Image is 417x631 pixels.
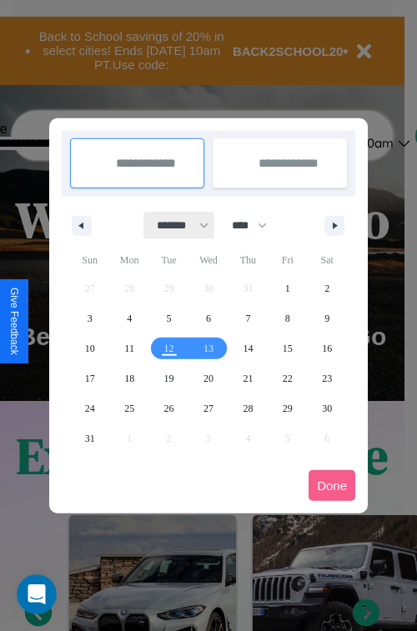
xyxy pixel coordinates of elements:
div: Give Feedback [8,288,20,355]
button: 8 [268,303,307,333]
span: 25 [124,393,134,423]
span: 5 [167,303,172,333]
button: 21 [229,363,268,393]
button: 6 [188,303,228,333]
span: 19 [164,363,174,393]
span: 14 [243,333,253,363]
button: 9 [308,303,347,333]
span: Mon [109,247,148,273]
button: 15 [268,333,307,363]
span: 26 [164,393,174,423]
span: 9 [324,303,329,333]
span: 29 [283,393,293,423]
button: 7 [229,303,268,333]
span: 4 [127,303,132,333]
button: 18 [109,363,148,393]
span: 7 [245,303,250,333]
span: 18 [124,363,134,393]
iframe: Intercom live chat [17,574,57,614]
span: 30 [322,393,332,423]
button: 27 [188,393,228,423]
span: 23 [322,363,332,393]
span: 1 [285,273,290,303]
button: 24 [70,393,109,423]
button: 11 [109,333,148,363]
span: 12 [164,333,174,363]
button: 3 [70,303,109,333]
span: 8 [285,303,290,333]
button: 16 [308,333,347,363]
span: 28 [243,393,253,423]
span: Sat [308,247,347,273]
button: 1 [268,273,307,303]
span: 20 [203,363,214,393]
span: 31 [85,423,95,453]
button: 29 [268,393,307,423]
span: 11 [124,333,134,363]
button: 26 [149,393,188,423]
button: 25 [109,393,148,423]
span: 16 [322,333,332,363]
button: 12 [149,333,188,363]
button: 22 [268,363,307,393]
button: 30 [308,393,347,423]
span: 17 [85,363,95,393]
span: 3 [88,303,93,333]
span: Thu [229,247,268,273]
button: 31 [70,423,109,453]
button: Done [309,470,355,501]
button: 2 [308,273,347,303]
span: 27 [203,393,214,423]
span: Wed [188,247,228,273]
span: Sun [70,247,109,273]
span: 2 [324,273,329,303]
button: 23 [308,363,347,393]
button: 17 [70,363,109,393]
span: Fri [268,247,307,273]
span: 21 [243,363,253,393]
button: 10 [70,333,109,363]
span: 13 [203,333,214,363]
span: Tue [149,247,188,273]
span: 22 [283,363,293,393]
span: 6 [206,303,211,333]
button: 28 [229,393,268,423]
span: 15 [283,333,293,363]
button: 13 [188,333,228,363]
button: 20 [188,363,228,393]
span: 24 [85,393,95,423]
button: 19 [149,363,188,393]
button: 5 [149,303,188,333]
span: 10 [85,333,95,363]
button: 14 [229,333,268,363]
button: 4 [109,303,148,333]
